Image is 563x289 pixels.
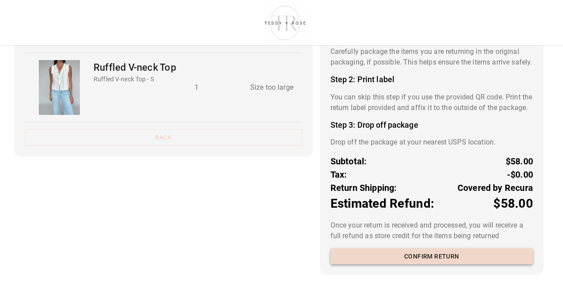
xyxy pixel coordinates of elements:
[330,248,533,265] button: Confirm return
[330,168,347,181] p: Tax:
[506,155,533,168] p: $58.00
[330,46,533,68] p: Carefully package the items you are returning in the original packaging, if possible. This helps ...
[330,155,367,168] p: Subtotal:
[330,92,533,113] p: You can skip this step if you use the provided QR code. Print the return label provided and affix...
[94,60,176,75] p: Ruffled V-neck Top
[94,75,176,84] p: Ruffled V-neck Top - S
[330,137,533,148] p: Drop off the package at your nearest USPS location.
[195,82,236,93] p: 1
[330,181,397,194] p: Return Shipping:
[493,194,533,213] p: $58.00
[330,220,533,241] p: Once your return is received and processed, you will receive a full refund as store credit for th...
[458,181,533,194] p: Covered by Recura
[250,82,295,93] p: Size too large
[25,129,302,146] button: Back
[330,75,533,84] h4: Step 2: Print label
[260,4,310,42] img: shop-teddyrose.myshopify.com-d93983e8-e25b-478f-b32e-9430bef33fdd
[507,168,533,181] p: -$0.00
[330,120,533,130] h4: Step 3: Drop off package
[330,194,434,213] p: Estimated Refund:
